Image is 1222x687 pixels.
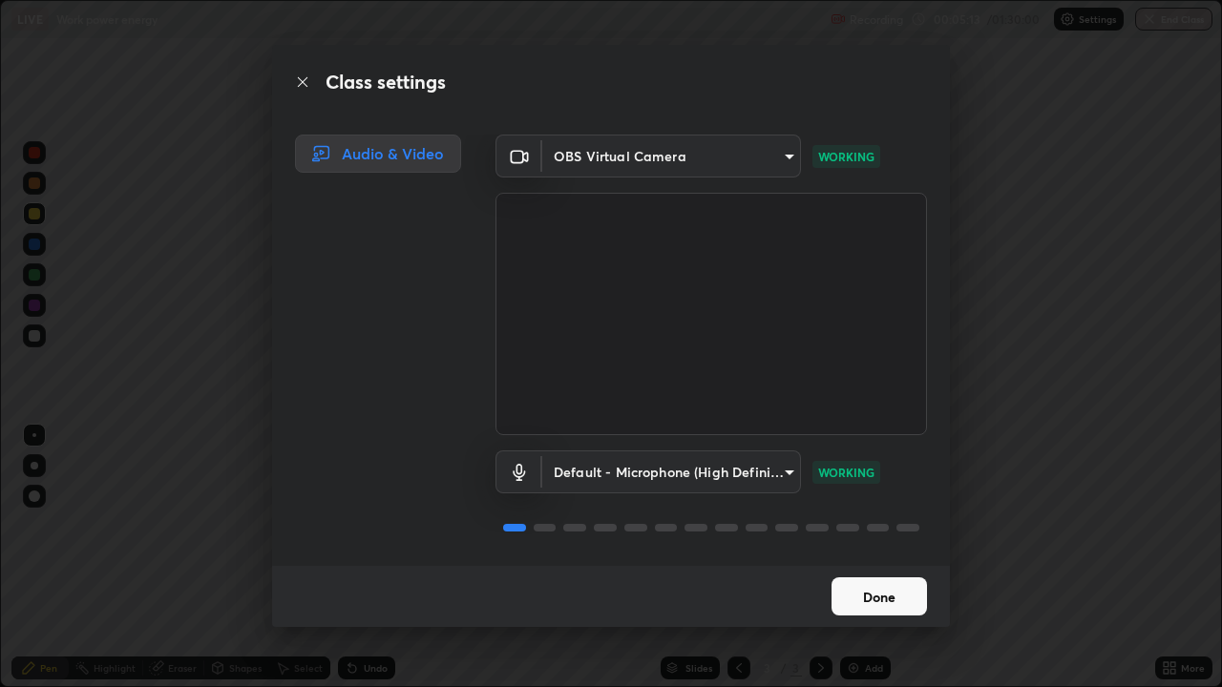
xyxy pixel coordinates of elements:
p: WORKING [818,464,874,481]
button: Done [832,577,927,615]
div: OBS Virtual Camera [542,135,801,177]
div: Audio & Video [295,135,461,173]
h2: Class settings [326,68,446,96]
div: OBS Virtual Camera [542,450,801,493]
p: WORKING [818,148,874,165]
